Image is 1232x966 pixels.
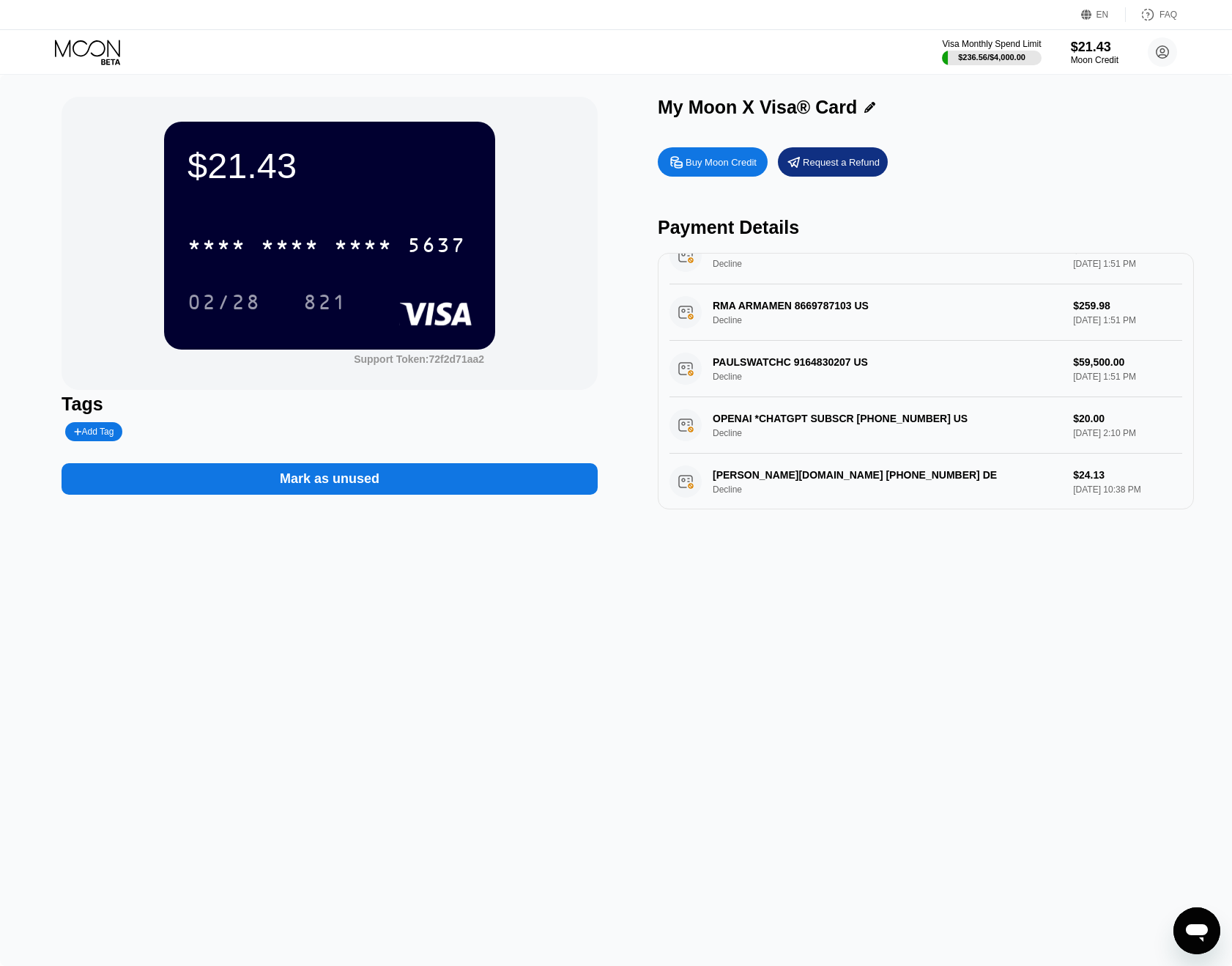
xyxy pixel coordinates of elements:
[958,53,1025,62] div: $236.56 / $4,000.00
[686,156,757,169] div: Buy Moon Credit
[1071,40,1118,65] div: $21.43Moon Credit
[1081,7,1126,22] div: EN
[1126,7,1177,22] div: FAQ
[1173,907,1220,954] iframe: Кнопка, открывающая окно обмена сообщениями; идет разговор
[65,422,122,441] div: Add Tag
[62,449,598,495] div: Mark as unused
[303,292,347,316] div: 821
[942,39,1041,49] div: Visa Monthly Spend Limit
[658,147,768,177] div: Buy Moon Credit
[1071,55,1118,65] div: Moon Credit
[778,147,888,177] div: Request a Refund
[177,284,272,320] div: 02/28
[62,394,598,415] div: Tags
[658,97,857,118] div: My Moon X Visa® Card
[280,471,379,487] div: Mark as unused
[74,427,114,437] div: Add Tag
[803,156,880,169] div: Request a Refund
[1071,40,1118,55] div: $21.43
[1096,10,1109,20] div: EN
[658,217,1194,238] div: Payment Details
[407,235,466,259] div: 5637
[292,284,358,320] div: 821
[188,145,472,186] div: $21.43
[354,353,484,365] div: Support Token:72f2d71aa2
[1159,10,1177,20] div: FAQ
[354,353,484,365] div: Support Token: 72f2d71aa2
[942,39,1041,65] div: Visa Monthly Spend Limit$236.56/$4,000.00
[188,292,261,316] div: 02/28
